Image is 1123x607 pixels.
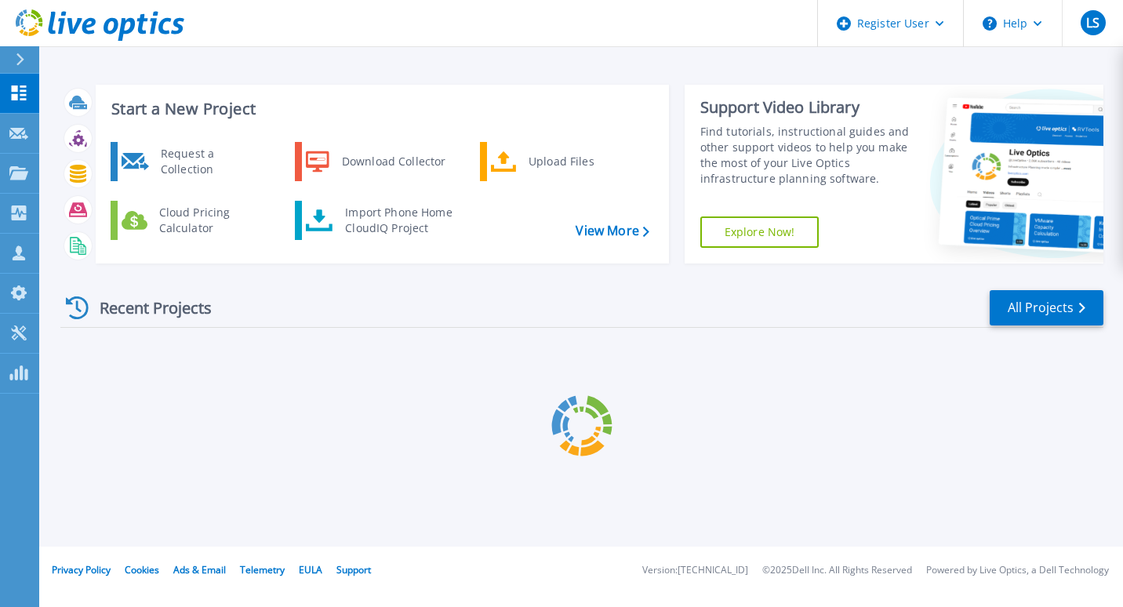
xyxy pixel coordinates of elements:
div: Support Video Library [700,97,910,118]
div: Import Phone Home CloudIQ Project [337,205,460,236]
a: Upload Files [480,142,641,181]
li: Version: [TECHNICAL_ID] [642,565,748,576]
div: Find tutorials, instructional guides and other support videos to help you make the most of your L... [700,124,910,187]
a: All Projects [990,290,1103,325]
a: View More [576,224,649,238]
a: Privacy Policy [52,563,111,576]
a: Request a Collection [111,142,271,181]
div: Upload Files [521,146,637,177]
div: Request a Collection [153,146,267,177]
div: Cloud Pricing Calculator [151,205,267,236]
a: Cloud Pricing Calculator [111,201,271,240]
div: Download Collector [334,146,452,177]
span: LS [1086,16,1099,29]
a: Support [336,563,371,576]
li: Powered by Live Optics, a Dell Technology [926,565,1109,576]
a: Ads & Email [173,563,226,576]
h3: Start a New Project [111,100,649,118]
a: Cookies [125,563,159,576]
li: © 2025 Dell Inc. All Rights Reserved [762,565,912,576]
div: Recent Projects [60,289,233,327]
a: Explore Now! [700,216,820,248]
a: Download Collector [295,142,456,181]
a: EULA [299,563,322,576]
a: Telemetry [240,563,285,576]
